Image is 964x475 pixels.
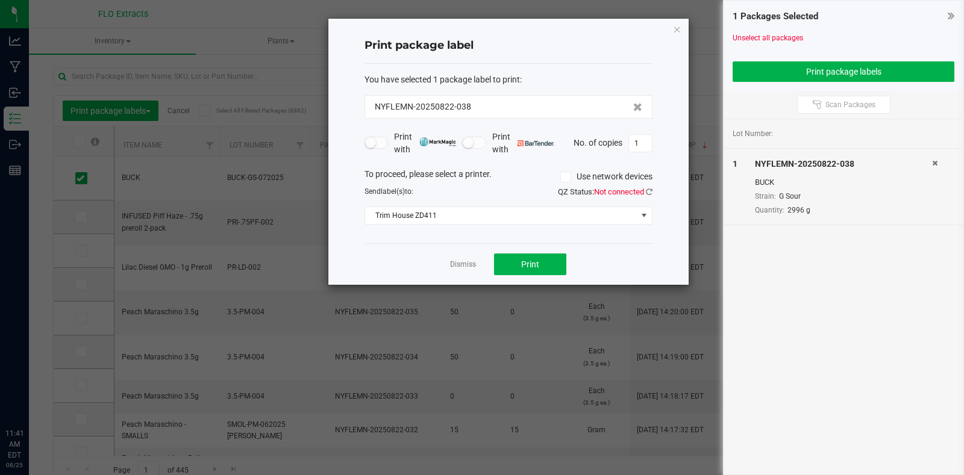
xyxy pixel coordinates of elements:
span: 1 [733,159,737,169]
div: : [365,73,653,86]
iframe: Resource center [12,379,48,415]
button: Print [494,253,566,275]
span: Quantity: [755,206,784,214]
span: Print [521,259,539,269]
span: Trim House ZD411 [365,207,637,224]
button: Print package labels [733,61,954,82]
h4: Print package label [365,38,653,54]
span: No. of copies [574,137,622,147]
div: To proceed, please select a printer. [355,168,662,186]
span: label(s) [381,187,405,196]
a: Unselect all packages [733,34,803,42]
span: Send to: [365,187,413,196]
span: 2996 g [787,206,810,214]
span: QZ Status: [558,187,653,196]
span: G Sour [779,192,801,200]
span: NYFLEMN-20250822-038 [375,101,471,113]
a: Dismiss [450,259,476,270]
span: Strain: [755,192,776,200]
div: BUCK [755,176,932,188]
span: Not connected [594,187,644,196]
img: bartender.png [518,140,554,146]
span: Scan Packages [825,100,875,110]
span: Print with [492,131,554,156]
span: Print with [394,131,456,156]
span: You have selected 1 package label to print [365,75,520,84]
label: Use network devices [560,170,653,183]
img: mark_magic_cybra.png [419,137,456,146]
div: NYFLEMN-20250822-038 [755,158,932,170]
span: Lot Number: [733,128,773,139]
